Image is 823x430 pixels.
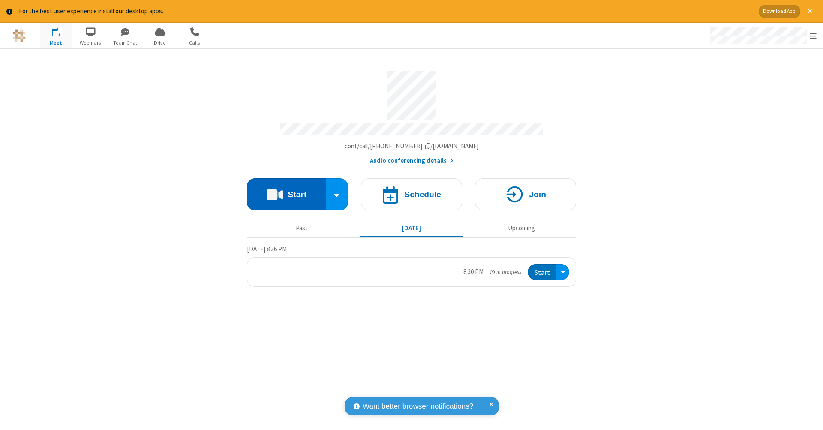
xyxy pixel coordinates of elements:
h4: Start [288,190,306,198]
button: Past [250,220,354,237]
img: QA Selenium DO NOT DELETE OR CHANGE [13,29,26,42]
div: 1 [58,27,63,34]
button: Copy my meeting room linkCopy my meeting room link [345,141,479,151]
button: Start [247,178,326,210]
div: Open menu [556,264,569,280]
span: Team Chat [109,39,141,47]
span: Drive [144,39,176,47]
button: Schedule [361,178,462,210]
button: Join [475,178,576,210]
div: 8:30 PM [463,267,484,277]
div: Start conference options [326,178,348,210]
div: Open menu [702,23,823,48]
span: Webinars [75,39,107,47]
h4: Join [529,190,546,198]
button: Start [528,264,556,280]
span: Meet [40,39,72,47]
span: [DATE] 8:36 PM [247,245,287,253]
button: [DATE] [360,220,463,237]
div: For the best user experience install our desktop apps. [19,6,752,16]
span: Want better browser notifications? [363,401,473,412]
h4: Schedule [404,190,441,198]
span: Copy my meeting room link [345,142,479,150]
button: Close alert [803,5,817,18]
section: Today's Meetings [247,244,576,287]
section: Account details [247,65,576,165]
button: Upcoming [470,220,573,237]
span: Calls [179,39,211,47]
button: Audio conferencing details [370,156,454,166]
em: in progress [490,268,521,276]
button: Download App [759,5,800,18]
button: Logo [3,23,35,48]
